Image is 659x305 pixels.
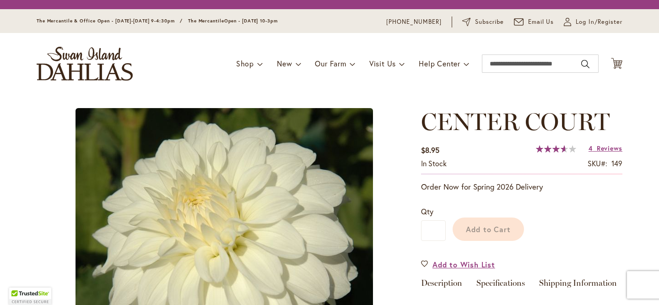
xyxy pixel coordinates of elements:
[421,181,622,192] p: Order Now for Spring 2026 Delivery
[277,59,292,68] span: New
[597,144,622,152] span: Reviews
[476,279,525,292] a: Specifications
[462,17,504,27] a: Subscribe
[475,17,504,27] span: Subscribe
[7,272,32,298] iframe: Launch Accessibility Center
[588,158,607,168] strong: SKU
[421,279,622,292] div: Detailed Product Info
[421,107,610,136] span: CENTER COURT
[224,18,278,24] span: Open - [DATE] 10-3pm
[589,144,593,152] span: 4
[37,47,133,81] a: store logo
[421,207,433,216] span: Qty
[421,145,439,155] span: $8.95
[236,59,254,68] span: Shop
[589,144,622,152] a: 4 Reviews
[581,57,589,71] button: Search
[528,17,554,27] span: Email Us
[37,18,224,24] span: The Mercantile & Office Open - [DATE]-[DATE] 9-4:30pm / The Mercantile
[536,145,576,152] div: 73%
[611,158,622,169] div: 149
[421,158,447,169] div: Availability
[421,158,447,168] span: In stock
[539,279,617,292] a: Shipping Information
[386,17,442,27] a: [PHONE_NUMBER]
[421,259,495,270] a: Add to Wish List
[421,279,462,292] a: Description
[564,17,622,27] a: Log In/Register
[432,259,495,270] span: Add to Wish List
[419,59,460,68] span: Help Center
[369,59,396,68] span: Visit Us
[514,17,554,27] a: Email Us
[315,59,346,68] span: Our Farm
[576,17,622,27] span: Log In/Register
